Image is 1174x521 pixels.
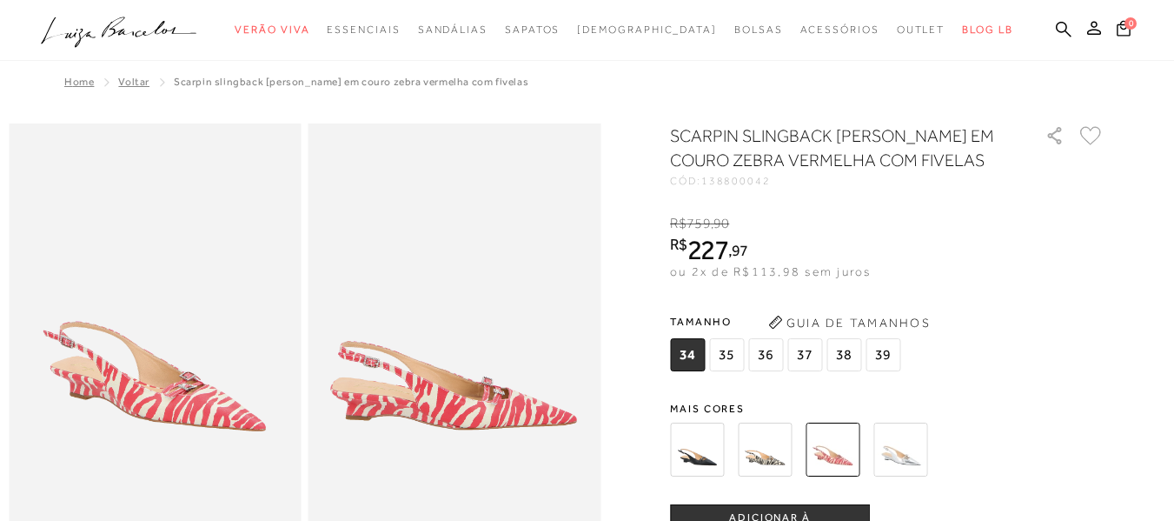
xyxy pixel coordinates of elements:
span: Verão Viva [235,23,309,36]
div: CÓD: [670,176,1018,186]
a: noSubCategoriesText [800,14,879,46]
span: 138800042 [701,175,771,187]
span: Essenciais [327,23,400,36]
i: R$ [670,216,686,231]
span: SCARPIN SLINGBACK [PERSON_NAME] EM COURO ZEBRA VERMELHA COM FIVELAS [174,76,528,88]
span: ou 2x de R$113,98 sem juros [670,264,871,278]
span: Sapatos [505,23,560,36]
a: noSubCategoriesText [327,14,400,46]
span: Bolsas [734,23,783,36]
span: BLOG LB [962,23,1012,36]
span: 36 [748,338,783,371]
span: Outlet [897,23,945,36]
img: SCARPIN SLINGBACK ANABELA EM COURO ZEBRA VERMELHA COM FIVELAS [806,423,859,477]
span: 37 [787,338,822,371]
img: SCARPIN SLINGBACK ANABELA EM COURO ZEBRA PRETO COM FIVELAS [738,423,792,477]
a: noSubCategoriesText [505,14,560,46]
i: R$ [670,237,687,252]
button: 0 [1111,19,1136,43]
span: [DEMOGRAPHIC_DATA] [577,23,717,36]
a: Voltar [118,76,149,88]
span: 38 [826,338,861,371]
h1: SCARPIN SLINGBACK [PERSON_NAME] EM COURO ZEBRA VERMELHA COM FIVELAS [670,124,996,172]
a: BLOG LB [962,14,1012,46]
a: noSubCategoriesText [577,14,717,46]
span: 759 [686,216,710,231]
i: , [728,243,748,258]
a: noSubCategoriesText [235,14,309,46]
span: Acessórios [800,23,879,36]
span: Mais cores [670,404,1104,414]
a: noSubCategoriesText [418,14,488,46]
span: 97 [732,241,748,259]
a: noSubCategoriesText [734,14,783,46]
span: 34 [670,338,705,371]
img: SCARPIN SLINGBACK ANABELA EM COURO PRETO COM FIVELAS [670,423,724,477]
span: Tamanho [670,309,905,335]
i: , [711,216,730,231]
span: 35 [709,338,744,371]
button: Guia de Tamanhos [762,309,936,337]
span: 0 [1124,17,1137,30]
span: 90 [713,216,729,231]
a: noSubCategoriesText [897,14,945,46]
span: 39 [866,338,900,371]
span: 227 [687,234,728,265]
img: SCARPIN SLINGBACK ANABELA EM METALIZADO PRATA COM FIVELAS [873,423,927,477]
a: Home [64,76,94,88]
span: Sandálias [418,23,488,36]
